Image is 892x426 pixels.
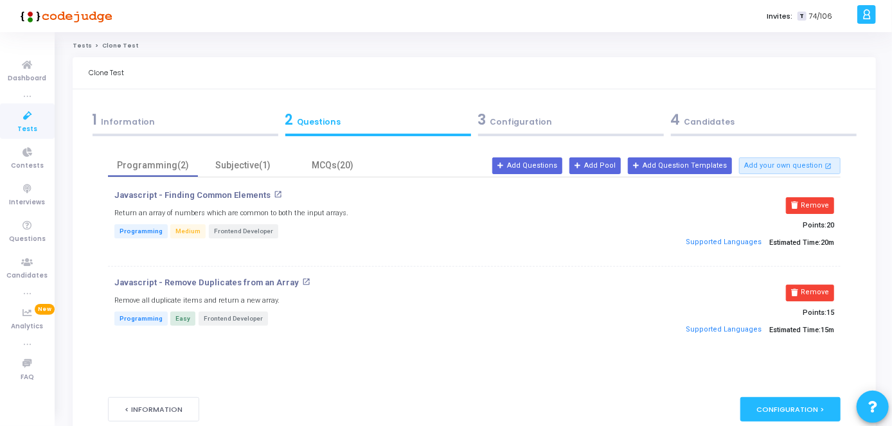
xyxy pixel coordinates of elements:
[35,304,55,315] span: New
[285,109,471,130] div: Questions
[12,321,44,332] span: Analytics
[89,57,124,89] div: Clone Test
[739,157,841,174] button: Add your own question
[682,233,766,253] button: Supported Languages
[17,124,37,135] span: Tests
[16,3,112,29] img: logo
[825,161,832,170] mat-icon: open_in_new
[767,11,792,22] label: Invites:
[798,12,806,21] span: T
[296,159,370,172] div: MCQs(20)
[93,109,278,130] div: Information
[114,209,348,217] h5: Return an array of numbers which are common to both the input arrays.
[116,159,190,172] div: Programming(2)
[740,397,841,421] div: Configuration >
[671,109,857,130] div: Candidates
[821,238,834,247] span: 20m
[73,42,92,49] a: Tests
[93,110,98,130] span: 1
[114,278,299,288] p: Javascript - Remove Duplicates from an Array
[170,224,206,238] span: Medium
[603,221,834,229] p: Points:
[569,157,621,174] button: Add Pool
[206,159,280,172] div: Subjective(1)
[667,105,860,140] a: 4Candidates
[671,110,681,130] span: 4
[474,105,667,140] a: 3Configuration
[102,42,138,49] span: Clone Test
[826,308,834,317] span: 15
[274,190,283,199] mat-icon: open_in_new
[786,285,834,301] button: Remove
[603,320,834,339] p: Estimated Time:
[114,190,271,200] p: Javascript - Finding Common Elements
[108,397,199,421] button: < Information
[478,109,664,130] div: Configuration
[114,296,280,305] h5: Remove all duplicate items and return a new array.
[73,42,876,50] nav: breadcrumb
[7,271,48,281] span: Candidates
[478,110,486,130] span: 3
[682,320,766,339] button: Supported Languages
[492,157,562,174] button: Add Questions
[89,105,281,140] a: 1Information
[281,105,474,140] a: 2Questions
[170,312,195,326] span: Easy
[826,221,834,229] span: 20
[114,312,168,326] span: Programming
[821,326,834,334] span: 15m
[199,312,268,326] span: Frontend Developer
[11,161,44,172] span: Contests
[9,234,46,245] span: Questions
[209,224,278,238] span: Frontend Developer
[603,233,834,253] p: Estimated Time:
[628,157,732,174] button: Add Question Templates
[809,11,832,22] span: 74/106
[8,73,47,84] span: Dashboard
[603,308,834,317] p: Points:
[21,372,34,383] span: FAQ
[10,197,46,208] span: Interviews
[114,224,168,238] span: Programming
[285,110,294,130] span: 2
[786,197,834,214] button: Remove
[303,278,311,286] mat-icon: open_in_new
